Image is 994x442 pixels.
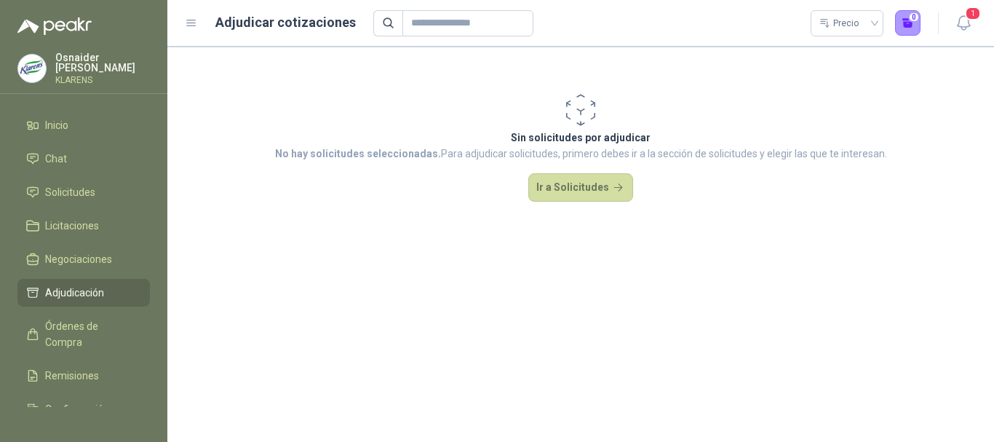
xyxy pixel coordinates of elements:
a: Chat [17,145,150,173]
span: Licitaciones [45,218,99,234]
strong: No hay solicitudes seleccionadas. [275,148,441,159]
h1: Adjudicar cotizaciones [215,12,356,33]
a: Licitaciones [17,212,150,240]
a: Adjudicación [17,279,150,307]
span: Remisiones [45,368,99,384]
a: Solicitudes [17,178,150,206]
a: Configuración [17,395,150,423]
button: 1 [950,10,977,36]
div: Precio [819,12,862,34]
img: Logo peakr [17,17,92,35]
p: KLARENS [55,76,150,84]
span: Solicitudes [45,184,95,200]
a: Negociaciones [17,245,150,273]
p: Para adjudicar solicitudes, primero debes ir a la sección de solicitudes y elegir las que te inte... [275,146,887,162]
span: Adjudicación [45,285,104,301]
a: Órdenes de Compra [17,312,150,356]
p: Sin solicitudes por adjudicar [275,130,887,146]
img: Company Logo [18,55,46,82]
span: Órdenes de Compra [45,318,136,350]
p: Osnaider [PERSON_NAME] [55,52,150,73]
span: Inicio [45,117,68,133]
span: Negociaciones [45,251,112,267]
span: Configuración [45,401,109,417]
button: Ir a Solicitudes [528,173,633,202]
a: Remisiones [17,362,150,390]
a: Inicio [17,111,150,139]
span: 1 [965,7,981,20]
button: 0 [895,10,921,36]
span: Chat [45,151,67,167]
